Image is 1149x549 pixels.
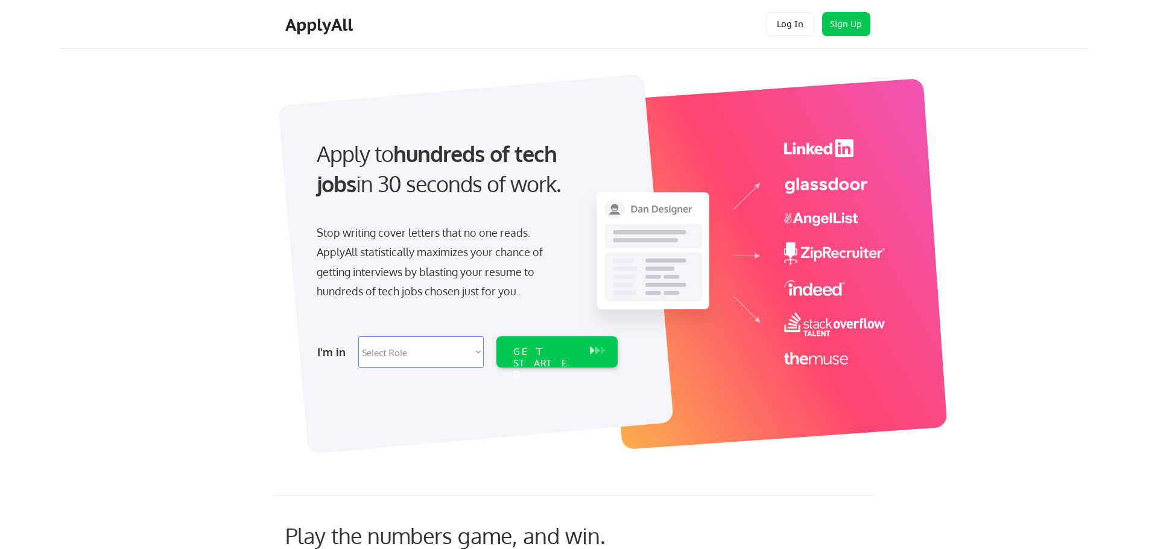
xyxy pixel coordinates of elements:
[822,12,870,36] button: Sign Up
[285,14,356,35] div: ApplyAll
[317,140,562,197] strong: hundreds of tech jobs
[317,139,613,199] div: Apply to in 30 seconds of work.
[317,342,351,362] div: I'm in
[766,12,814,36] button: Log In
[317,223,565,301] div: Stop writing cover letters that no one reads. ApplyAll statistically maximizes your chance of get...
[513,346,578,381] div: GET STARTED
[285,522,659,548] div: Play the numbers game, and win.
